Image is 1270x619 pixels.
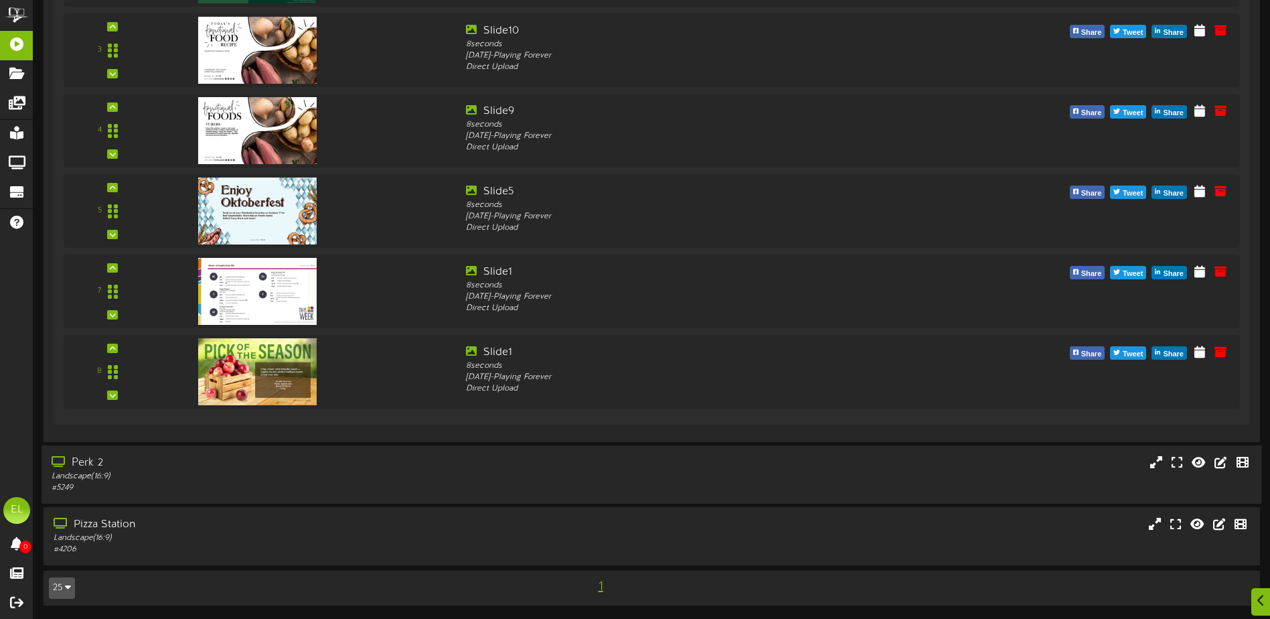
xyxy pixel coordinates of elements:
div: Slide5 [466,184,936,200]
div: 8 seconds [466,200,936,211]
div: Slide9 [466,104,936,119]
div: 8 seconds [466,119,936,131]
span: Share [1160,267,1186,281]
div: 8 [97,366,102,377]
div: Direct Upload [466,62,936,73]
div: 8 seconds [466,280,936,291]
div: [DATE] - Playing Forever [466,211,936,222]
img: 1c87b795-8d05-4e4a-aab0-4f814226fe27.jpg [198,178,317,245]
span: Tweet [1120,267,1145,281]
button: Share [1070,266,1105,279]
span: Tweet [1120,347,1145,362]
button: Tweet [1110,266,1146,279]
div: Slide10 [466,23,936,39]
img: 39c9738a-4447-45ed-bd0b-8772f4b1d480.jpg [198,17,317,84]
div: Pizza Station [54,517,540,533]
button: Share [1152,346,1187,360]
span: Share [1079,25,1105,40]
span: 1 [595,579,607,594]
div: Landscape ( 16:9 ) [54,533,540,544]
div: Perk 2 [52,456,540,471]
button: 25 [49,577,75,599]
div: Slide1 [466,265,936,280]
button: Share [1070,25,1105,38]
div: [DATE] - Playing Forever [466,372,936,383]
div: # 5249 [52,482,540,494]
img: 91f07021-f1de-4521-9a46-c0986625c01b.jpg [198,258,317,325]
div: EL [3,497,30,524]
div: Direct Upload [466,303,936,314]
button: Tweet [1110,186,1146,199]
button: Tweet [1110,25,1146,38]
span: Share [1079,106,1105,121]
button: Share [1070,186,1105,199]
div: Direct Upload [466,222,936,234]
button: Share [1070,105,1105,119]
button: Share [1152,266,1187,279]
img: 37edaeba-3fae-4f5a-87b9-1086469fe54f.jpg [198,338,317,405]
span: Share [1079,267,1105,281]
div: # 4206 [54,544,540,555]
div: Landscape ( 16:9 ) [52,471,540,482]
div: [DATE] - Playing Forever [466,131,936,142]
span: Share [1079,347,1105,362]
span: 0 [19,541,31,553]
button: Share [1152,25,1187,38]
div: Direct Upload [466,142,936,153]
span: Tweet [1120,25,1145,40]
div: Direct Upload [466,383,936,395]
span: Tweet [1120,186,1145,201]
button: Tweet [1110,346,1146,360]
span: Share [1160,186,1186,201]
div: [DATE] - Playing Forever [466,50,936,62]
span: Share [1079,186,1105,201]
div: 8 seconds [466,360,936,372]
button: Share [1070,346,1105,360]
div: 8 seconds [466,39,936,50]
button: Share [1152,105,1187,119]
img: f4001aa2-6d3b-42d6-8b23-0a66d7179603.jpg [198,97,317,164]
span: Tweet [1120,106,1145,121]
span: Share [1160,347,1186,362]
div: [DATE] - Playing Forever [466,291,936,303]
button: Tweet [1110,105,1146,119]
span: Share [1160,25,1186,40]
span: Share [1160,106,1186,121]
div: Slide1 [466,345,936,360]
button: Share [1152,186,1187,199]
